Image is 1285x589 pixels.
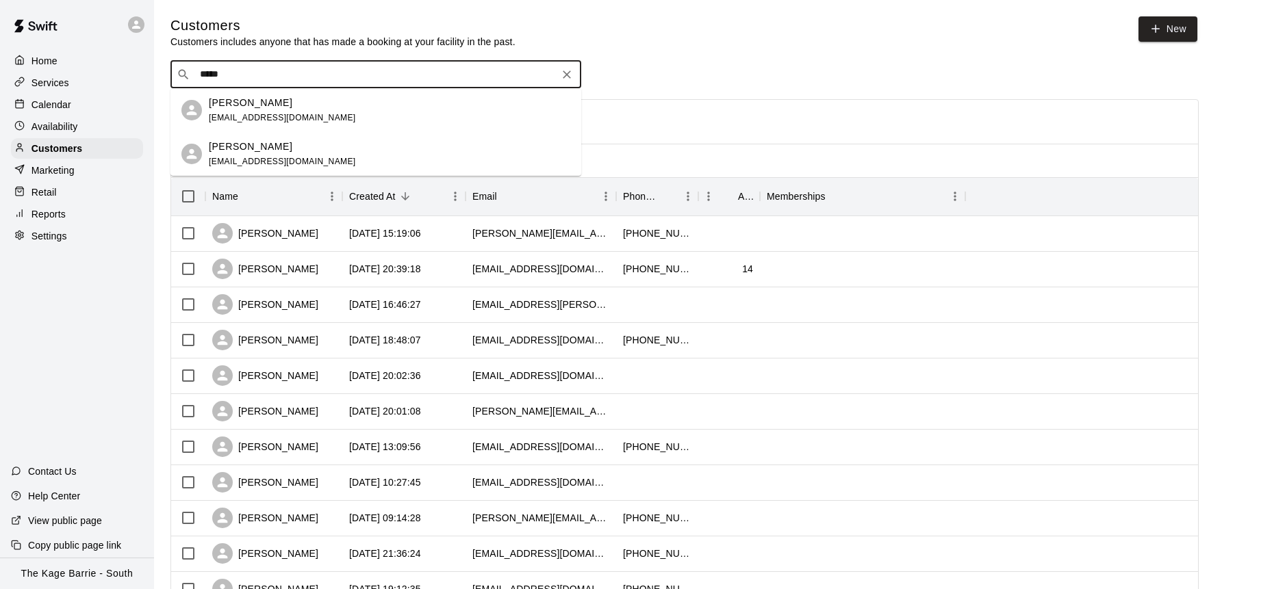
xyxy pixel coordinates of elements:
[349,475,421,489] div: 2025-09-07 10:27:45
[349,177,396,215] div: Created At
[497,187,516,206] button: Sort
[212,223,318,244] div: [PERSON_NAME]
[659,187,678,206] button: Sort
[472,511,609,525] div: laura_aitchison@hotmail.com
[557,65,576,84] button: Clear
[209,113,356,122] span: [EMAIL_ADDRESS][DOMAIN_NAME]
[623,440,691,454] div: +19057581676
[826,187,845,206] button: Sort
[181,144,202,164] div: Chad chenette
[472,475,609,489] div: lukebennett@live.com
[472,440,609,454] div: bemister_cecile@hotmail.com
[698,186,719,207] button: Menu
[472,404,609,418] div: michael.jarvis0722@gmail.com
[209,96,292,110] p: [PERSON_NAME]
[11,94,143,115] a: Calendar
[31,163,75,177] p: Marketing
[472,298,609,311] div: carlchouinard@rogers.com
[28,464,77,478] p: Contact Us
[11,138,143,159] a: Customers
[623,333,691,347] div: +16476712020
[349,298,421,311] div: 2025-09-15 16:46:27
[11,204,143,224] a: Reports
[472,177,497,215] div: Email
[170,35,516,49] p: Customers includes anyone that has made a booking at your facility in the past.
[472,547,609,560] div: pcalaminici@hotmail.com
[11,182,143,202] a: Retail
[945,186,965,207] button: Menu
[31,120,78,133] p: Availability
[238,187,257,206] button: Sort
[623,226,691,240] div: +17058181152
[445,186,466,207] button: Menu
[623,262,691,276] div: +17052098497
[209,157,356,166] span: [EMAIL_ADDRESS][DOMAIN_NAME]
[596,186,616,207] button: Menu
[31,207,66,221] p: Reports
[11,73,143,93] a: Services
[349,404,421,418] div: 2025-09-10 20:01:08
[212,436,318,457] div: [PERSON_NAME]
[623,177,659,215] div: Phone Number
[31,76,69,90] p: Services
[678,186,698,207] button: Menu
[205,177,342,215] div: Name
[719,187,738,206] button: Sort
[28,514,102,527] p: View public page
[11,116,143,137] a: Availability
[28,538,121,552] p: Copy public page link
[767,177,826,215] div: Memberships
[349,333,421,347] div: 2025-09-11 18:48:07
[31,142,82,155] p: Customers
[212,259,318,279] div: [PERSON_NAME]
[349,511,421,525] div: 2025-09-06 09:14:28
[212,177,238,215] div: Name
[170,61,581,88] div: Search customers by name or email
[11,51,143,71] a: Home
[181,100,202,120] div: GREG DESCHENES
[212,365,318,386] div: [PERSON_NAME]
[466,177,616,215] div: Email
[212,294,318,315] div: [PERSON_NAME]
[212,472,318,493] div: [PERSON_NAME]
[11,226,143,246] a: Settings
[170,16,516,35] h5: Customers
[472,333,609,347] div: danieltcherniavski@gmail.com
[616,177,698,215] div: Phone Number
[212,330,318,350] div: [PERSON_NAME]
[31,185,57,199] p: Retail
[698,177,760,215] div: Age
[738,177,753,215] div: Age
[396,187,415,206] button: Sort
[623,511,691,525] div: +14169864080
[31,98,71,112] p: Calendar
[21,566,133,581] p: The Kage Barrie - South
[472,369,609,382] div: connect@laurenmackay.com
[349,440,421,454] div: 2025-09-08 13:09:56
[349,369,421,382] div: 2025-09-10 20:02:36
[11,160,143,181] a: Marketing
[209,140,292,154] p: [PERSON_NAME]
[322,186,342,207] button: Menu
[212,401,318,421] div: [PERSON_NAME]
[472,262,609,276] div: desrochesvaillancourt1308@outlook.com
[212,543,318,564] div: [PERSON_NAME]
[349,547,421,560] div: 2025-09-02 21:36:24
[623,547,691,560] div: +14165628970
[349,262,421,276] div: 2025-09-15 20:39:18
[212,508,318,528] div: [PERSON_NAME]
[31,229,67,243] p: Settings
[28,489,80,503] p: Help Center
[342,177,466,215] div: Created At
[31,54,58,68] p: Home
[742,262,753,276] div: 14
